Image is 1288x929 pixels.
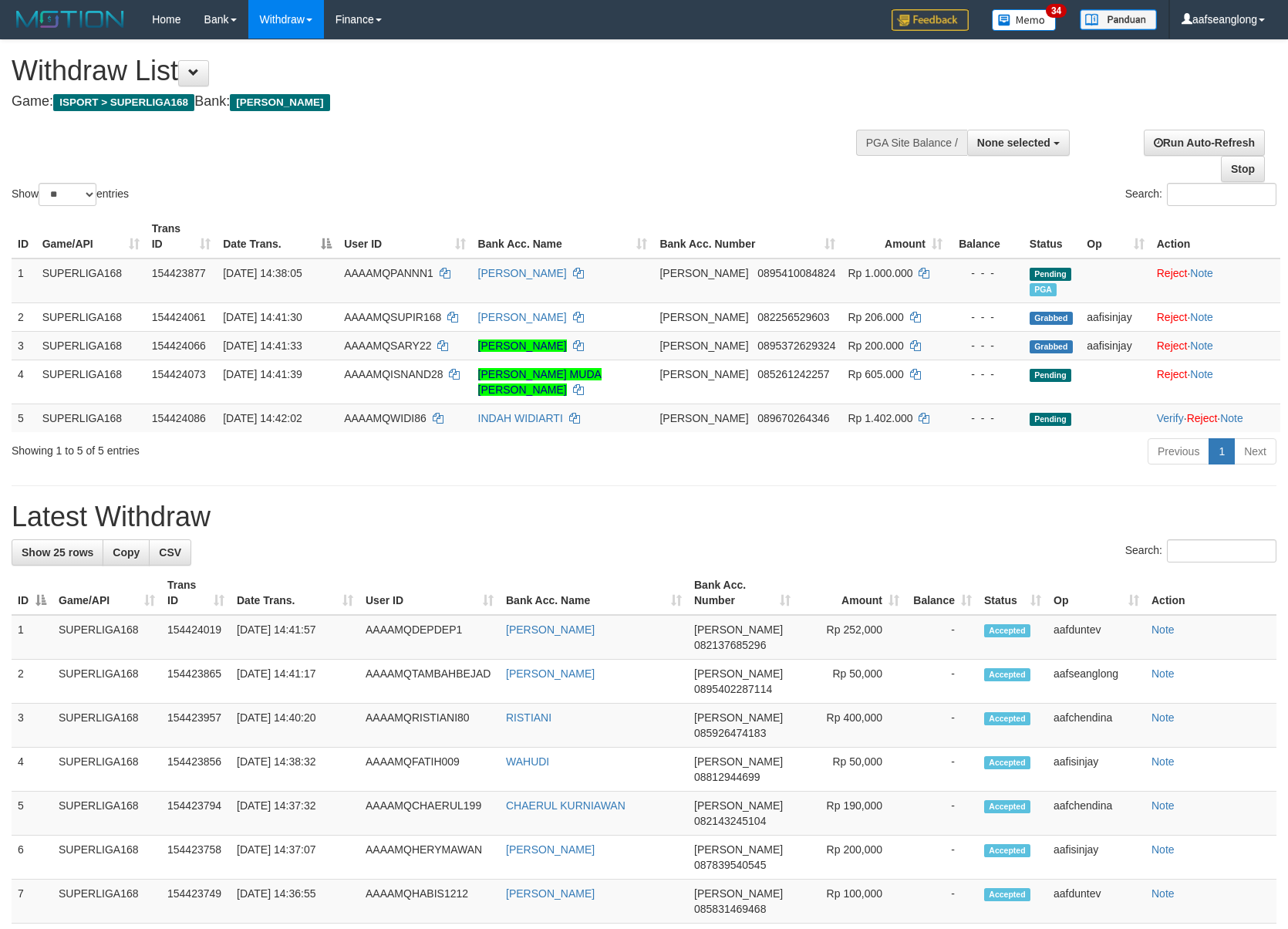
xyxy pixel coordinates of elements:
[36,215,146,258] th: Game/API: activate to sort column ascending
[1047,704,1145,748] td: aafchendina
[694,799,783,812] span: [PERSON_NAME]
[344,311,441,323] span: AAAAMQSUPIR168
[344,368,443,380] span: AAAAMQISNAND28
[1151,331,1280,360] td: ·
[1190,368,1213,380] a: Note
[1047,836,1145,880] td: aafisinjay
[52,836,161,880] td: SUPERLIGA168
[848,267,912,279] span: Rp 1.000.000
[359,792,500,836] td: AAAAMQCHAERUL199
[1047,792,1145,836] td: aafchendina
[223,368,302,380] span: [DATE] 14:41:39
[500,571,688,615] th: Bank Acc. Name: activate to sort column ascending
[955,410,1017,426] div: - - -
[12,258,36,303] td: 1
[1030,369,1071,382] span: Pending
[1151,799,1175,812] a: Note
[1190,340,1213,352] a: Note
[967,130,1070,156] button: None selected
[848,412,912,424] span: Rp 1.402.000
[757,311,829,323] span: Copy 082256529603 to clipboard
[12,704,52,748] td: 3
[1151,843,1175,856] a: Note
[152,267,206,279] span: 154423877
[694,771,760,783] span: Copy 08812944699 to clipboard
[12,437,525,458] div: Showing 1 to 5 of 5 entries
[12,880,52,924] td: 7
[12,56,843,86] h1: Withdraw List
[1047,748,1145,792] td: aafisinjay
[757,412,829,424] span: Copy 089670264346 to clipboard
[797,615,905,660] td: Rp 252,000
[52,615,161,660] td: SUPERLIGA168
[757,340,835,352] span: Copy 0895372629324 to clipboard
[472,215,654,258] th: Bank Acc. Name: activate to sort column ascending
[36,360,146,404] td: SUPERLIGA168
[1190,311,1213,323] a: Note
[506,667,595,680] a: [PERSON_NAME]
[223,412,302,424] span: [DATE] 14:42:02
[905,748,978,792] td: -
[52,792,161,836] td: SUPERLIGA168
[1148,438,1209,464] a: Previous
[359,704,500,748] td: AAAAMQRISTIANI80
[955,309,1017,325] div: - - -
[149,539,191,566] a: CSV
[36,302,146,331] td: SUPERLIGA168
[1151,404,1280,432] td: · ·
[12,539,103,566] a: Show 25 rows
[506,799,625,812] a: CHAERUL KURNIAWAN
[977,137,1050,149] span: None selected
[103,539,150,566] a: Copy
[848,311,903,323] span: Rp 206.000
[984,712,1030,725] span: Accepted
[506,887,595,900] a: [PERSON_NAME]
[841,215,949,258] th: Amount: activate to sort column ascending
[1187,412,1218,424] a: Reject
[1081,331,1150,360] td: aafisinjay
[955,338,1017,353] div: - - -
[1081,302,1150,331] td: aafisinjay
[694,755,783,768] span: [PERSON_NAME]
[1151,360,1280,404] td: ·
[1157,412,1184,424] a: Verify
[223,267,302,279] span: [DATE] 14:38:05
[848,340,903,352] span: Rp 200.000
[1157,368,1188,380] a: Reject
[12,792,52,836] td: 5
[1125,539,1276,562] label: Search:
[344,412,427,424] span: AAAAMQWIDI86
[1030,413,1071,426] span: Pending
[797,704,905,748] td: Rp 400,000
[905,571,978,615] th: Balance: activate to sort column ascending
[478,267,567,279] a: [PERSON_NAME]
[1047,615,1145,660] td: aafduntev
[905,704,978,748] td: -
[1151,711,1175,724] a: Note
[231,880,359,924] td: [DATE] 14:36:55
[659,368,748,380] span: [PERSON_NAME]
[161,660,231,704] td: 154423865
[506,623,595,636] a: [PERSON_NAME]
[161,571,231,615] th: Trans ID: activate to sort column ascending
[659,412,748,424] span: [PERSON_NAME]
[949,215,1023,258] th: Balance
[146,215,217,258] th: Trans ID: activate to sort column ascending
[1046,4,1067,18] span: 34
[984,800,1030,813] span: Accepted
[1030,268,1071,281] span: Pending
[1081,215,1150,258] th: Op: activate to sort column ascending
[694,639,766,651] span: Copy 082137685296 to clipboard
[53,94,194,111] span: ISPORT > SUPERLIGA168
[161,748,231,792] td: 154423856
[359,660,500,704] td: AAAAMQTAMBAHBEJAD
[797,792,905,836] td: Rp 190,000
[152,340,206,352] span: 154424066
[231,571,359,615] th: Date Trans.: activate to sort column ascending
[694,815,766,827] span: Copy 082143245104 to clipboard
[161,704,231,748] td: 154423957
[1167,539,1276,562] input: Search:
[359,880,500,924] td: AAAAMQHABIS1212
[12,660,52,704] td: 2
[12,183,129,206] label: Show entries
